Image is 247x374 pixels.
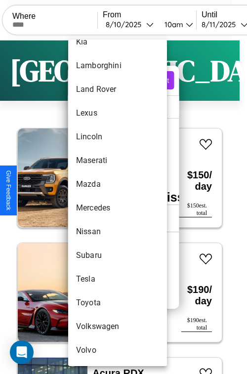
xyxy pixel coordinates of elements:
li: Lamborghini [68,54,167,78]
li: Volvo [68,338,167,362]
li: Subaru [68,244,167,267]
li: Lincoln [68,125,167,149]
div: Give Feedback [5,170,12,210]
li: Lexus [68,101,167,125]
li: Nissan [68,220,167,244]
div: Open Intercom Messenger [10,340,34,364]
li: Tesla [68,267,167,291]
li: Mercedes [68,196,167,220]
li: Volkswagen [68,315,167,338]
li: Kia [68,30,167,54]
li: Mazda [68,172,167,196]
li: Land Rover [68,78,167,101]
li: Maserati [68,149,167,172]
li: Toyota [68,291,167,315]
